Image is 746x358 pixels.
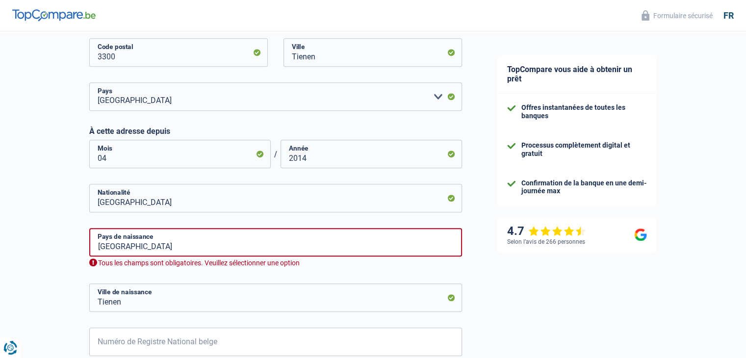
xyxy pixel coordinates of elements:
[89,140,271,168] input: MM
[497,55,657,94] div: TopCompare vous aide à obtenir un prêt
[12,9,96,21] img: TopCompare Logo
[89,328,462,356] input: 12.12.12-123.12
[89,228,462,256] input: Belgique
[89,258,462,268] div: Tous les champs sont obligatoires. Veuillez sélectionner une option
[521,141,647,158] div: Processus complètement digital et gratuit
[507,224,586,238] div: 4.7
[281,140,462,168] input: AAAA
[89,127,462,136] label: À cette adresse depuis
[636,7,719,24] button: Formulaire sécurisé
[521,179,647,196] div: Confirmation de la banque en une demi-journée max
[723,10,734,21] div: fr
[521,103,647,120] div: Offres instantanées de toutes les banques
[507,238,585,245] div: Selon l’avis de 266 personnes
[89,184,462,212] input: Belgique
[271,150,281,159] span: /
